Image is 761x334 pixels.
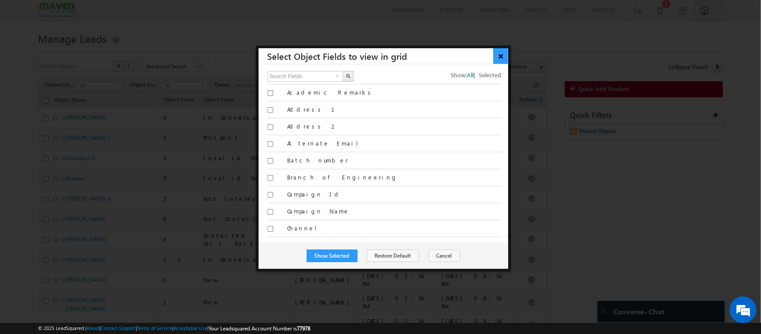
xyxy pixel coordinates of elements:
[46,47,150,58] div: Chat with us now
[12,83,163,255] textarea: Type your message and hit 'Enter'
[267,107,273,113] input: Select/Unselect Column
[428,250,460,262] button: Cancel
[267,90,273,96] input: Select/Unselect Column
[287,122,501,130] label: Address 2
[267,175,273,181] input: Select/Unselect Column
[121,263,162,275] em: Start Chat
[267,141,273,147] input: Select/Unselect Column
[209,325,310,332] span: Your Leadsquared Account Number is
[479,71,502,79] span: Selected
[287,241,501,249] label: Checkbox
[287,190,501,198] label: Campaign Id
[287,139,501,147] label: Alternate Email
[451,71,467,79] span: Show:
[297,325,310,332] span: 77978
[335,71,341,82] button: x
[137,325,172,331] a: Terms of Service
[267,226,273,232] input: Select/Unselect Column
[287,88,501,96] label: Academic Remarks
[494,48,508,64] button: ×
[86,325,99,331] a: About
[38,324,310,333] span: © 2025 LeadSquared | | | | |
[307,250,358,262] button: Show Selected
[346,74,350,78] img: Search
[267,209,273,215] input: Select/Unselect Column
[287,224,501,232] label: Channel
[146,4,168,26] div: Minimize live chat window
[367,250,419,262] button: Restore Default
[474,71,479,79] span: |
[287,207,501,215] label: Campaign Name
[101,325,136,331] a: Contact Support
[267,48,508,64] h3: Select Object Fields to view in grid
[467,71,474,79] span: All
[15,47,37,58] img: d_60004797649_company_0_60004797649
[287,156,501,164] label: Batch number
[287,173,501,181] label: Branch of Engineering
[287,105,501,113] label: Address 1
[267,192,273,198] input: Select/Unselect Column
[267,158,273,164] input: Select/Unselect Column
[267,124,273,130] input: Select/Unselect Column
[173,325,207,331] a: Acceptable Use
